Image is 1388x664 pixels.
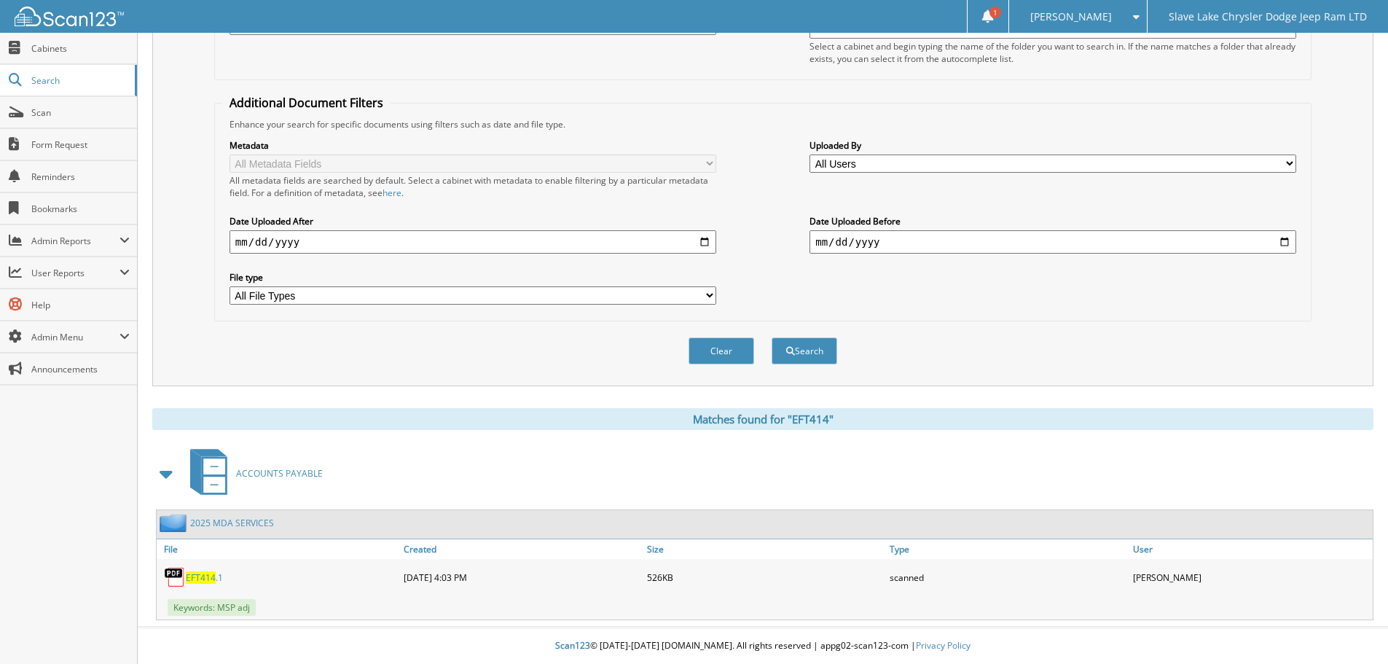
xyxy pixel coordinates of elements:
[31,106,130,119] span: Scan
[164,566,186,588] img: PDF.png
[1030,12,1112,21] span: [PERSON_NAME]
[383,187,401,199] a: here
[643,563,887,592] div: 526KB
[1129,539,1373,559] a: User
[809,139,1296,152] label: Uploaded By
[400,539,643,559] a: Created
[230,230,716,254] input: start
[15,7,124,26] img: scan123-logo-white.svg
[400,563,643,592] div: [DATE] 4:03 PM
[230,139,716,152] label: Metadata
[1129,563,1373,592] div: [PERSON_NAME]
[152,408,1373,430] div: Matches found for "EFT414"
[916,639,971,652] a: Privacy Policy
[643,539,887,559] a: Size
[772,337,837,364] button: Search
[31,363,130,375] span: Announcements
[809,40,1296,65] div: Select a cabinet and begin typing the name of the folder you want to search in. If the name match...
[31,74,128,87] span: Search
[31,42,130,55] span: Cabinets
[31,299,130,311] span: Help
[160,514,190,532] img: folder2.png
[236,467,323,480] span: ACCOUNTS PAYABLE
[157,539,400,559] a: File
[31,171,130,183] span: Reminders
[222,95,391,111] legend: Additional Document Filters
[222,118,1303,130] div: Enhance your search for specific documents using filters such as date and file type.
[186,571,223,584] a: EFT414.1
[138,628,1388,664] div: © [DATE]-[DATE] [DOMAIN_NAME]. All rights reserved | appg02-scan123-com |
[230,215,716,227] label: Date Uploaded After
[809,215,1296,227] label: Date Uploaded Before
[689,337,754,364] button: Clear
[230,174,716,199] div: All metadata fields are searched by default. Select a cabinet with metadata to enable filtering b...
[989,7,1001,18] span: 1
[1315,594,1388,664] iframe: Chat Widget
[31,331,119,343] span: Admin Menu
[181,445,323,502] a: ACCOUNTS PAYABLE
[230,271,716,284] label: File type
[555,639,590,652] span: Scan123
[886,539,1129,559] a: Type
[31,138,130,151] span: Form Request
[886,563,1129,592] div: scanned
[1169,12,1367,21] span: Slave Lake Chrysler Dodge Jeep Ram LTD
[809,230,1296,254] input: end
[190,517,274,529] a: 2025 MDA SERVICES
[168,599,256,616] span: Keywords: MSP adj
[31,267,119,279] span: User Reports
[31,203,130,215] span: Bookmarks
[31,235,119,247] span: Admin Reports
[186,571,216,584] span: EFT414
